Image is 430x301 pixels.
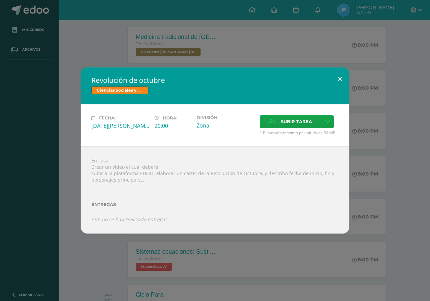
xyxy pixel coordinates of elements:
span: Subir tarea [281,115,312,128]
div: Zona [197,122,254,129]
div: En casa Crear un video el cual deberá subir a la plataforma EDOO, elaborar un cartel de la Revolu... [81,146,349,233]
h2: Revolución de octubre [91,76,339,85]
span: * El tamaño máximo permitido es 50 MB [260,130,339,136]
span: Fecha: [99,115,116,120]
span: Ciencias Sociales y Formación Ciudadana [91,86,148,94]
label: División: [197,115,254,120]
i: Aún no se han realizado entregas [91,216,167,222]
span: Hora: [163,115,177,120]
label: Entregas [91,202,339,207]
button: Close (Esc) [330,67,349,90]
div: [DATE][PERSON_NAME] [91,122,149,130]
div: 20:00 [155,122,191,130]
